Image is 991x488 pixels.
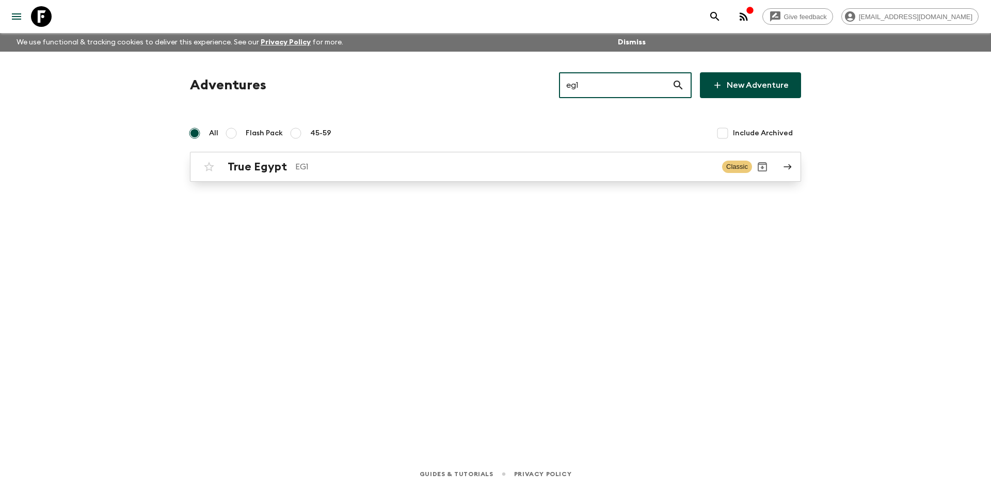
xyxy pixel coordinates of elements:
span: [EMAIL_ADDRESS][DOMAIN_NAME] [853,13,978,21]
p: EG1 [295,161,714,173]
p: We use functional & tracking cookies to deliver this experience. See our for more. [12,33,347,52]
span: 45-59 [310,128,331,138]
input: e.g. AR1, Argentina [559,71,672,100]
a: Privacy Policy [261,39,311,46]
span: Classic [722,161,752,173]
span: Flash Pack [246,128,283,138]
a: New Adventure [700,72,801,98]
span: Give feedback [778,13,833,21]
a: Privacy Policy [514,468,571,480]
button: search adventures [705,6,725,27]
h1: Adventures [190,75,266,96]
div: [EMAIL_ADDRESS][DOMAIN_NAME] [841,8,979,25]
h2: True Egypt [228,160,287,174]
button: menu [6,6,27,27]
span: All [209,128,218,138]
span: Include Archived [733,128,793,138]
button: Dismiss [615,35,648,50]
a: Give feedback [762,8,833,25]
a: True EgyptEG1ClassicArchive [190,152,801,182]
button: Archive [752,156,773,177]
a: Guides & Tutorials [420,468,493,480]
